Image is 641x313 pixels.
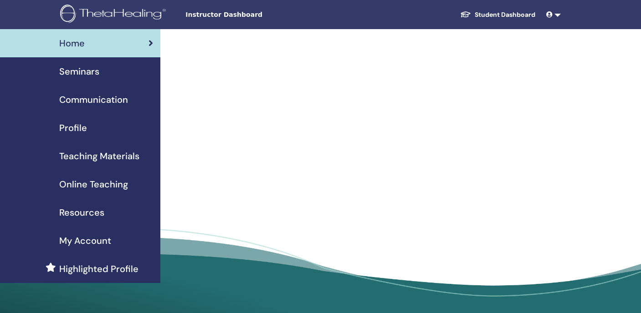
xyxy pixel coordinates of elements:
span: My Account [59,234,111,247]
span: Teaching Materials [59,149,139,163]
span: Communication [59,93,128,106]
span: Instructor Dashboard [185,10,322,20]
span: Online Teaching [59,177,128,191]
span: Profile [59,121,87,135]
span: Highlighted Profile [59,262,138,276]
img: logo.png [60,5,169,25]
span: Home [59,36,85,50]
span: Resources [59,206,104,219]
a: Student Dashboard [453,6,543,23]
img: graduation-cap-white.svg [460,10,471,18]
span: Seminars [59,65,99,78]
